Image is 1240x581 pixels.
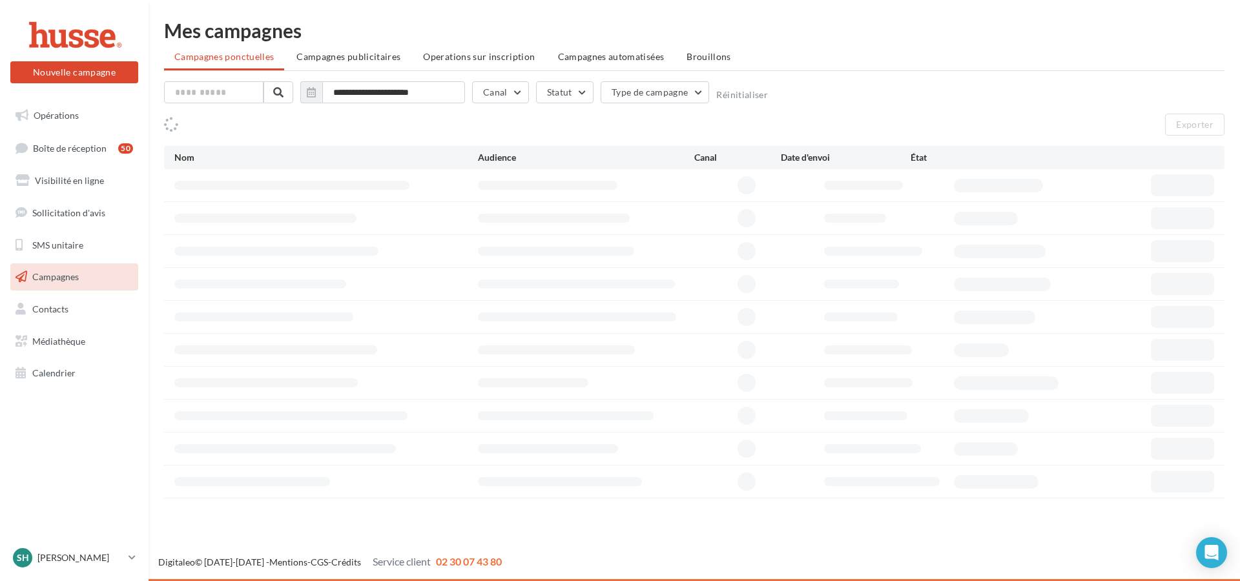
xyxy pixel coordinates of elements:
div: Audience [478,151,694,164]
div: Canal [694,151,781,164]
a: Contacts [8,296,141,323]
a: Boîte de réception50 [8,134,141,162]
div: État [911,151,1040,164]
span: Brouillons [687,51,731,62]
span: Opérations [34,110,79,121]
span: SMS unitaire [32,239,83,250]
span: Médiathèque [32,336,85,347]
a: Mentions [269,556,307,567]
span: © [DATE]-[DATE] - - - [158,556,502,567]
a: Campagnes [8,263,141,290]
button: Exporter [1165,114,1224,136]
a: Sollicitation d'avis [8,199,141,227]
a: CGS [311,556,328,567]
div: Date d'envoi [781,151,911,164]
span: Service client [373,555,431,567]
span: Sollicitation d'avis [32,207,105,218]
div: 50 [118,143,133,154]
div: Mes campagnes [164,21,1224,40]
div: Open Intercom Messenger [1196,537,1227,568]
a: Médiathèque [8,328,141,355]
span: SH [17,551,29,564]
span: Operations sur inscription [423,51,535,62]
a: Calendrier [8,360,141,387]
div: Nom [174,151,478,164]
button: Nouvelle campagne [10,61,138,83]
a: SH [PERSON_NAME] [10,545,138,570]
span: Campagnes publicitaires [296,51,400,62]
button: Type de campagne [601,81,710,103]
span: Visibilité en ligne [35,175,104,186]
span: Campagnes automatisées [558,51,665,62]
p: [PERSON_NAME] [37,551,123,564]
a: Crédits [331,556,361,567]
a: Opérations [8,102,141,129]
span: Campagnes [32,271,79,282]
span: Contacts [32,303,68,314]
a: SMS unitaire [8,232,141,259]
span: 02 30 07 43 80 [436,555,502,567]
a: Digitaleo [158,556,195,567]
span: Calendrier [32,367,76,378]
button: Canal [472,81,529,103]
span: Boîte de réception [33,142,107,153]
a: Visibilité en ligne [8,167,141,194]
button: Réinitialiser [716,90,768,100]
button: Statut [536,81,594,103]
